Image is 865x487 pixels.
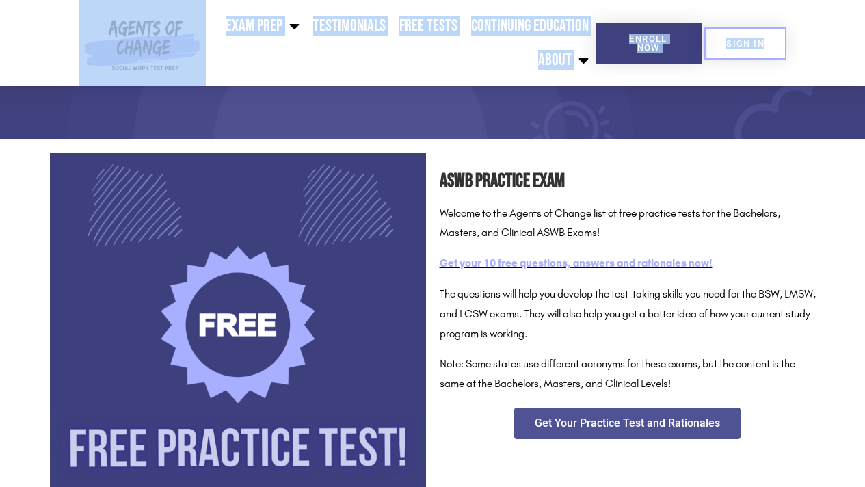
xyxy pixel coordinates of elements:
[464,9,596,43] a: Continuing Education
[535,418,720,429] span: Get Your Practice Test and Rationales
[219,9,306,43] a: Exam Prep
[440,354,816,394] p: Note: Some states use different acronyms for these exams, but the content is the same at the Bach...
[440,166,816,197] h2: ASWB Practice Exam
[306,9,392,43] a: Testimonials
[531,43,596,77] a: About
[206,9,595,77] nav: Menu
[726,39,764,48] span: SIGN IN
[514,408,741,439] a: Get Your Practice Test and Rationales
[440,256,713,269] a: Get your 10 free questions, answers and rationales now!
[617,34,680,52] span: Enroll Now
[440,204,816,243] p: Welcome to the Agents of Change list of free practice tests for the Bachelors, Masters, and Clini...
[596,23,702,64] a: Enroll Now
[440,285,816,343] p: The questions will help you develop the test-taking skills you need for the BSW, LMSW, and LCSW e...
[392,9,464,43] a: Free Tests
[704,27,786,60] a: SIGN IN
